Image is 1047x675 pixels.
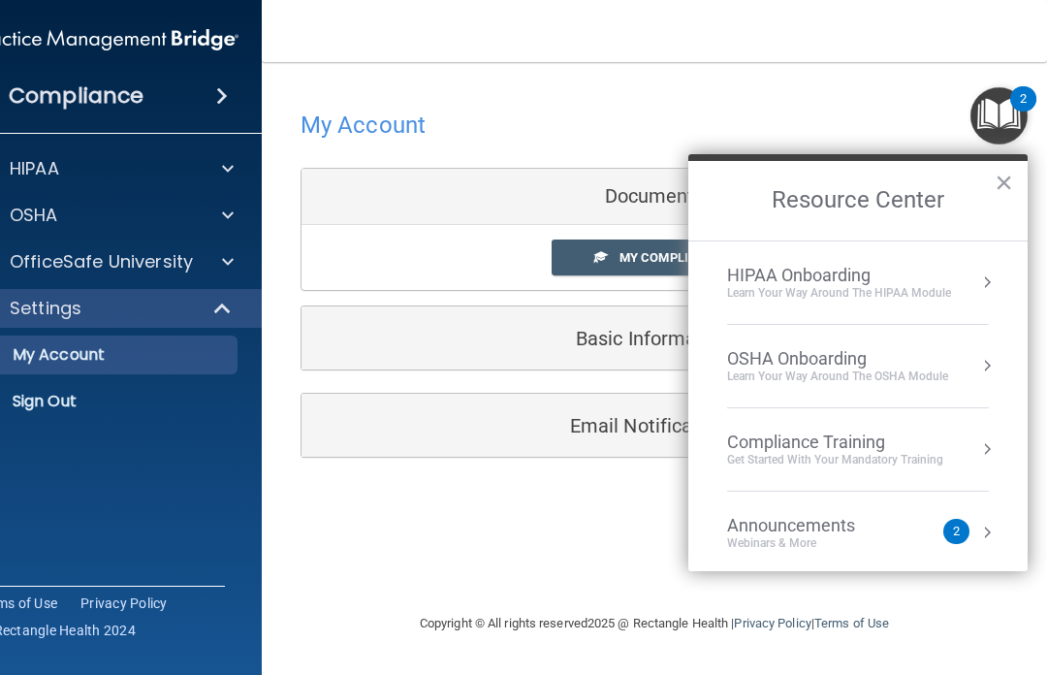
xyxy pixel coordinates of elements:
[970,87,1028,145] button: Open Resource Center, 2 new notifications
[301,593,1008,655] div: Copyright © All rights reserved 2025 @ Rectangle Health | |
[727,348,948,370] div: OSHA Onboarding
[727,369,948,385] div: Learn your way around the OSHA module
[727,452,943,468] div: Get Started with your mandatory training
[10,297,81,320] p: Settings
[727,285,951,302] div: Learn Your Way around the HIPAA module
[10,250,193,273] p: OfficeSafe University
[10,157,59,180] p: HIPAA
[950,541,1024,615] iframe: Drift Widget Chat Controller
[688,154,1028,571] div: Resource Center
[995,167,1013,198] button: Close
[1020,99,1027,124] div: 2
[688,161,1028,241] h2: Resource Center
[10,204,58,227] p: OSHA
[301,112,426,138] h4: My Account
[727,515,894,536] div: Announcements
[316,316,993,360] a: Basic Information
[814,616,889,630] a: Terms of Use
[80,594,168,613] a: Privacy Policy
[619,250,721,265] span: My Compliance
[316,328,934,349] h5: Basic Information
[727,535,894,552] div: Webinars & More
[316,415,934,436] h5: Email Notifications
[734,616,810,630] a: Privacy Policy
[727,432,943,453] div: Compliance Training
[301,169,1007,225] div: Documents
[316,403,993,447] a: Email Notifications
[9,82,143,110] h4: Compliance
[727,265,951,286] div: HIPAA Onboarding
